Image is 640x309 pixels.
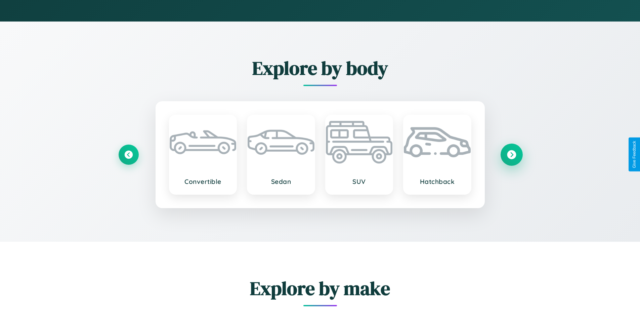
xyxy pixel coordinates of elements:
[119,55,522,81] h2: Explore by body
[632,141,637,168] div: Give Feedback
[411,178,464,186] h3: Hatchback
[119,275,522,301] h2: Explore by make
[333,178,386,186] h3: SUV
[176,178,230,186] h3: Convertible
[254,178,308,186] h3: Sedan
